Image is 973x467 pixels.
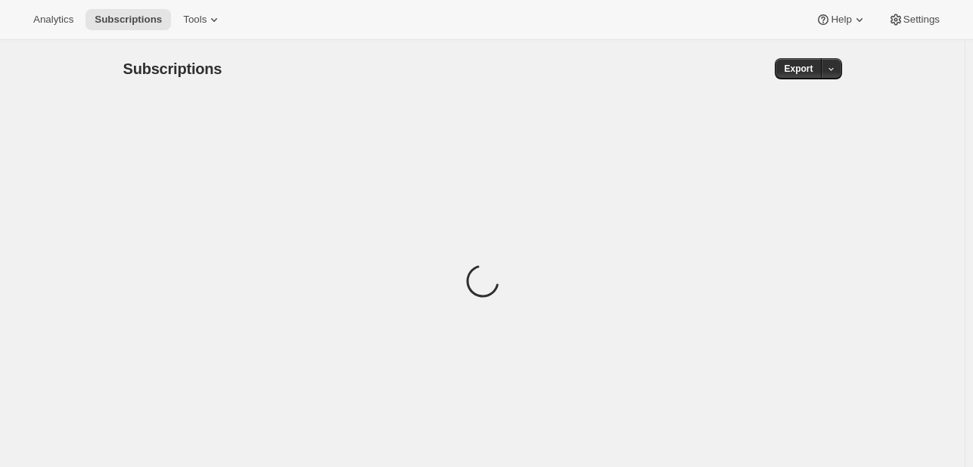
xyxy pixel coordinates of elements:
[33,14,73,26] span: Analytics
[85,9,171,30] button: Subscriptions
[183,14,207,26] span: Tools
[24,9,82,30] button: Analytics
[775,58,822,79] button: Export
[95,14,162,26] span: Subscriptions
[784,63,813,75] span: Export
[903,14,940,26] span: Settings
[807,9,875,30] button: Help
[123,60,222,77] span: Subscriptions
[174,9,231,30] button: Tools
[831,14,851,26] span: Help
[879,9,949,30] button: Settings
